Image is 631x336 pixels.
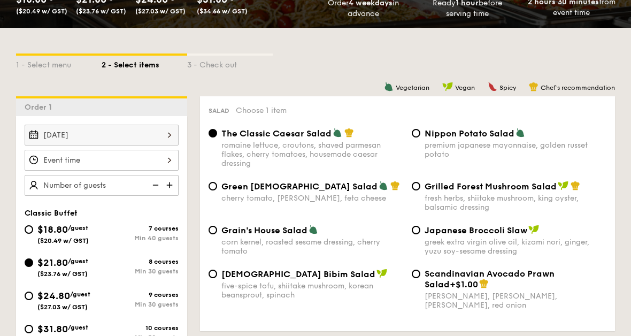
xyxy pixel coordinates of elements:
div: five-spice tofu, shiitake mushroom, korean beansprout, spinach [221,281,403,300]
div: 2 - Select items [102,56,187,71]
input: Number of guests [25,175,179,196]
div: 10 courses [102,324,179,332]
span: Vegetarian [396,84,429,91]
img: icon-vegetarian.fe4039eb.svg [379,181,388,190]
img: icon-vegan.f8ff3823.svg [442,82,453,91]
input: Grain's House Saladcorn kernel, roasted sesame dressing, cherry tomato [209,226,217,234]
span: Salad [209,107,229,114]
img: icon-spicy.37a8142b.svg [488,82,497,91]
input: Japanese Broccoli Slawgreek extra virgin olive oil, kizami nori, ginger, yuzu soy-sesame dressing [412,226,420,234]
div: corn kernel, roasted sesame dressing, cherry tomato [221,238,403,256]
img: icon-chef-hat.a58ddaea.svg [571,181,580,190]
input: $21.80/guest($23.76 w/ GST)8 coursesMin 30 guests [25,258,33,267]
input: Nippon Potato Saladpremium japanese mayonnaise, golden russet potato [412,129,420,138]
div: Min 40 guests [102,234,179,242]
span: Scandinavian Avocado Prawn Salad [425,269,555,289]
span: Classic Buffet [25,209,78,218]
span: +$1.00 [450,279,478,289]
img: icon-vegetarian.fe4039eb.svg [309,225,318,234]
input: $24.80/guest($27.03 w/ GST)9 coursesMin 30 guests [25,292,33,300]
div: fresh herbs, shiitake mushroom, king oyster, balsamic dressing [425,194,606,212]
input: Grilled Forest Mushroom Saladfresh herbs, shiitake mushroom, king oyster, balsamic dressing [412,182,420,190]
span: Vegan [455,84,475,91]
span: The Classic Caesar Salad [221,128,332,139]
span: Chef's recommendation [541,84,615,91]
span: /guest [70,291,90,298]
span: Grilled Forest Mushroom Salad [425,181,557,192]
span: Green [DEMOGRAPHIC_DATA] Salad [221,181,378,192]
input: $18.80/guest($20.49 w/ GST)7 coursesMin 40 guests [25,225,33,234]
span: /guest [68,257,88,265]
span: /guest [68,224,88,232]
span: /guest [68,324,88,331]
span: Order 1 [25,103,56,112]
img: icon-vegetarian.fe4039eb.svg [515,128,525,138]
span: $21.80 [37,257,68,269]
img: icon-chef-hat.a58ddaea.svg [479,279,489,288]
img: icon-chef-hat.a58ddaea.svg [390,181,400,190]
input: Scandinavian Avocado Prawn Salad+$1.00[PERSON_NAME], [PERSON_NAME], [PERSON_NAME], red onion [412,270,420,278]
img: icon-add.58712e84.svg [163,175,179,195]
span: Choose 1 item [236,106,287,115]
span: ($23.76 w/ GST) [76,7,126,15]
img: icon-vegan.f8ff3823.svg [376,269,387,278]
div: 8 courses [102,258,179,265]
img: icon-vegetarian.fe4039eb.svg [384,82,394,91]
span: Japanese Broccoli Slaw [425,225,527,235]
span: [DEMOGRAPHIC_DATA] Bibim Salad [221,269,375,279]
img: icon-reduce.1d2dbef1.svg [147,175,163,195]
div: 7 courses [102,225,179,232]
span: Nippon Potato Salad [425,128,514,139]
span: ($20.49 w/ GST) [16,7,67,15]
span: $24.80 [37,290,70,302]
span: ($20.49 w/ GST) [37,237,89,245]
input: Event date [25,125,179,146]
img: icon-vegan.f8ff3823.svg [528,225,539,234]
span: ($34.66 w/ GST) [197,7,248,15]
div: 9 courses [102,291,179,299]
div: greek extra virgin olive oil, kizami nori, ginger, yuzu soy-sesame dressing [425,238,606,256]
input: Green [DEMOGRAPHIC_DATA] Saladcherry tomato, [PERSON_NAME], feta cheese [209,182,217,190]
div: Min 30 guests [102,268,179,275]
img: icon-vegetarian.fe4039eb.svg [333,128,342,138]
div: premium japanese mayonnaise, golden russet potato [425,141,606,159]
input: The Classic Caesar Saladromaine lettuce, croutons, shaved parmesan flakes, cherry tomatoes, house... [209,129,217,138]
span: Spicy [499,84,516,91]
div: cherry tomato, [PERSON_NAME], feta cheese [221,194,403,203]
div: romaine lettuce, croutons, shaved parmesan flakes, cherry tomatoes, housemade caesar dressing [221,141,403,168]
div: 3 - Check out [187,56,273,71]
span: $18.80 [37,224,68,235]
span: ($27.03 w/ GST) [37,303,88,311]
div: [PERSON_NAME], [PERSON_NAME], [PERSON_NAME], red onion [425,292,606,310]
span: Grain's House Salad [221,225,307,235]
img: icon-vegan.f8ff3823.svg [558,181,568,190]
div: 1 - Select menu [16,56,102,71]
img: icon-chef-hat.a58ddaea.svg [344,128,354,138]
span: ($23.76 w/ GST) [37,270,88,278]
input: $31.80/guest($34.66 w/ GST)10 coursesMin 30 guests [25,325,33,333]
div: Min 30 guests [102,301,179,308]
img: icon-chef-hat.a58ddaea.svg [529,82,538,91]
input: Event time [25,150,179,171]
span: ($27.03 w/ GST) [135,7,186,15]
input: [DEMOGRAPHIC_DATA] Bibim Saladfive-spice tofu, shiitake mushroom, korean beansprout, spinach [209,270,217,278]
span: $31.80 [37,323,68,335]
